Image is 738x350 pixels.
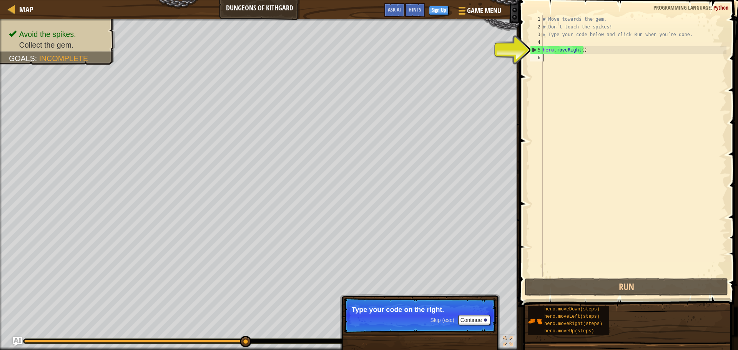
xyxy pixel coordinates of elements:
[9,29,107,40] li: Avoid the spikes.
[452,3,506,21] button: Game Menu
[544,321,602,327] span: hero.moveRight(steps)
[530,23,543,31] div: 2
[19,30,76,38] span: Avoid the spikes.
[9,40,107,50] li: Collect the gem.
[352,306,488,314] p: Type your code on the right.
[525,278,728,296] button: Run
[429,6,449,15] button: Sign Up
[530,54,543,61] div: 6
[15,4,33,15] a: Map
[35,54,39,63] span: :
[500,334,515,350] button: Toggle fullscreen
[530,38,543,46] div: 4
[530,46,543,54] div: 5
[409,6,421,13] span: Hints
[528,314,542,328] img: portrait.png
[388,6,401,13] span: Ask AI
[530,31,543,38] div: 3
[19,41,74,49] span: Collect the gem.
[530,15,543,23] div: 1
[458,315,490,325] button: Continue
[544,314,600,319] span: hero.moveLeft(steps)
[544,328,594,334] span: hero.moveUp(steps)
[13,337,22,346] button: Ask AI
[713,4,728,11] span: Python
[653,4,711,11] span: Programming language
[430,317,454,323] span: Skip (esc)
[711,4,713,11] span: :
[544,307,600,312] span: hero.moveDown(steps)
[9,54,35,63] span: Goals
[39,54,88,63] span: Incomplete
[467,6,501,16] span: Game Menu
[384,3,405,17] button: Ask AI
[19,4,33,15] span: Map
